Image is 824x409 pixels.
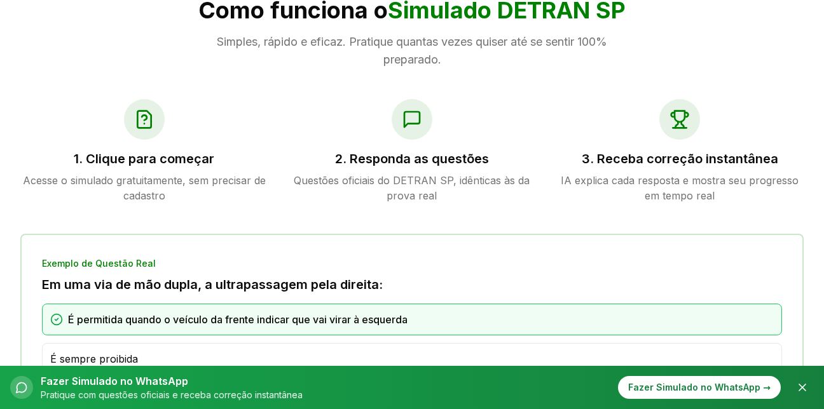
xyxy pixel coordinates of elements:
[556,173,804,203] p: IA explica cada resposta e mostra seu progresso em tempo real
[288,173,535,203] p: Questões oficiais do DETRAN SP, idênticas às da prova real
[42,276,782,293] h3: Em uma via de mão dupla, a ultrapassagem pela direita:
[42,258,156,269] span: Exemplo de Questão Real
[556,150,804,168] h3: 3. Receba correção instantânea
[791,376,814,399] button: Fechar
[68,312,408,327] span: É permitida quando o veículo da frente indicar que vai virar à esquerda
[198,33,626,69] p: Simples, rápido e eficaz. Pratique quantas vezes quiser até se sentir 100% preparado.
[41,389,303,401] p: Pratique com questões oficiais e receba correção instantânea
[20,150,268,168] h3: 1. Clique para começar
[10,373,781,401] button: Fazer Simulado no WhatsAppPratique com questões oficiais e receba correção instantâneaFazer Simul...
[20,173,268,203] p: Acesse o simulado gratuitamente, sem precisar de cadastro
[288,150,535,168] h3: 2. Responda as questões
[618,376,781,399] div: Fazer Simulado no WhatsApp →
[41,373,303,389] p: Fazer Simulado no WhatsApp
[50,351,138,366] span: É sempre proibida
